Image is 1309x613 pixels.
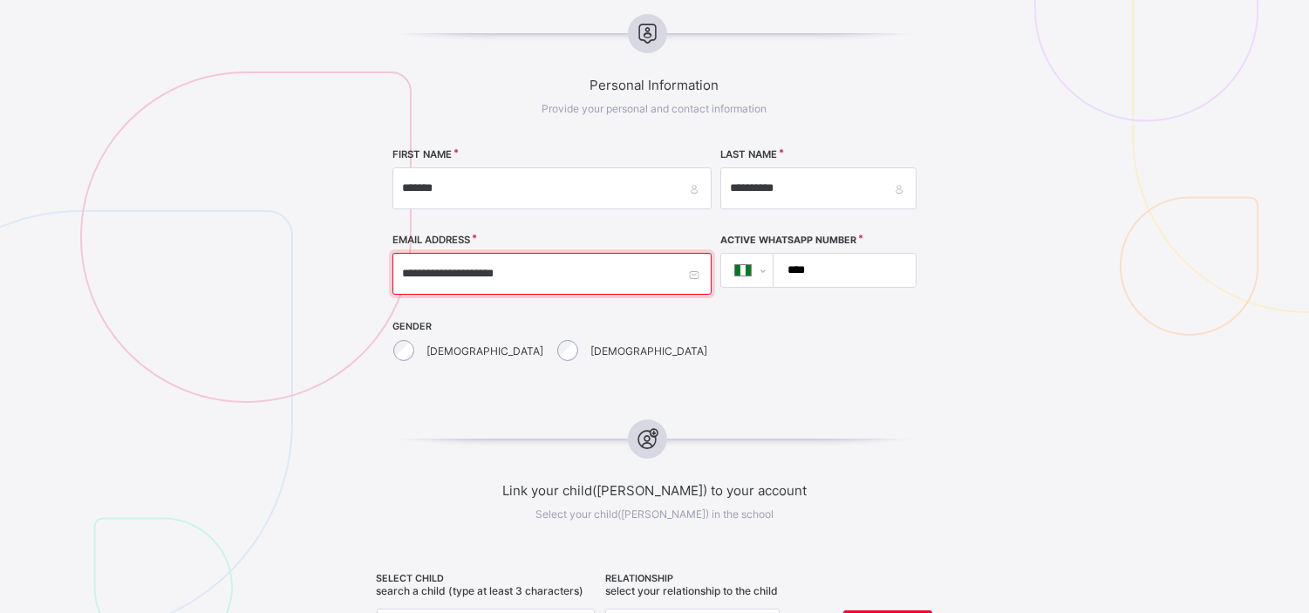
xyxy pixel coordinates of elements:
[377,573,597,584] span: SELECT CHILD
[392,234,470,246] label: EMAIL ADDRESS
[542,102,767,115] span: Provide your personal and contact information
[590,344,707,358] label: [DEMOGRAPHIC_DATA]
[392,321,712,332] span: GENDER
[327,77,982,93] span: Personal Information
[605,573,826,584] span: RELATIONSHIP
[605,584,778,597] span: Select your relationship to the child
[426,344,543,358] label: [DEMOGRAPHIC_DATA]
[535,507,774,521] span: Select your child([PERSON_NAME]) in the school
[377,584,584,597] span: Search a child (type at least 3 characters)
[720,235,856,246] label: Active WhatsApp Number
[327,482,982,499] span: Link your child([PERSON_NAME]) to your account
[720,148,777,160] label: LAST NAME
[392,148,452,160] label: FIRST NAME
